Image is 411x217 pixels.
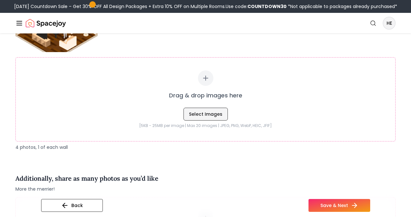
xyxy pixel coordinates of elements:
button: Back [41,199,103,212]
b: COUNTDOWN30 [247,3,287,10]
span: HE [383,17,395,29]
div: [DATE] Countdown Sale – Get 30% OFF All Design Packages + Extra 10% OFF on Multiple Rooms. [14,3,397,10]
nav: Global [15,13,396,33]
span: *Not applicable to packages already purchased* [287,3,397,10]
p: [5KB - 25MB per image | Max 20 images | JPEG, PNG, WebP, HEIC, JFIF] [29,123,382,128]
button: HE [383,17,396,30]
span: More the merrier! [15,186,158,192]
a: Spacejoy [26,17,66,30]
span: Use code: [226,3,287,10]
h4: Additionally, share as many photos as you’d like [15,174,158,183]
button: Save & Next [308,199,370,212]
p: 4 photos, 1 of each wall [15,144,396,150]
p: Drag & drop images here [169,91,242,100]
img: Spacejoy Logo [26,17,66,30]
button: Select Images [183,108,228,121]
